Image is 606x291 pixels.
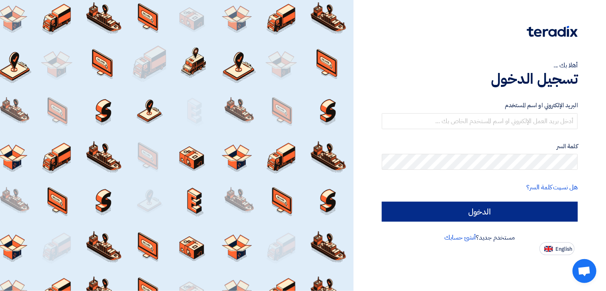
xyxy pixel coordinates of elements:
a: هل نسيت كلمة السر؟ [527,183,578,192]
h1: تسجيل الدخول [382,70,578,88]
span: English [555,246,572,252]
input: الدخول [382,202,578,222]
button: English [540,242,575,255]
img: Teradix logo [527,26,578,37]
div: أهلا بك ... [382,61,578,70]
img: en-US.png [544,246,553,252]
input: أدخل بريد العمل الإلكتروني او اسم المستخدم الخاص بك ... [382,113,578,129]
div: مستخدم جديد؟ [382,233,578,242]
label: البريد الإلكتروني او اسم المستخدم [382,101,578,110]
label: كلمة السر [382,142,578,151]
a: أنشئ حسابك [444,233,476,242]
div: Open chat [573,259,596,283]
